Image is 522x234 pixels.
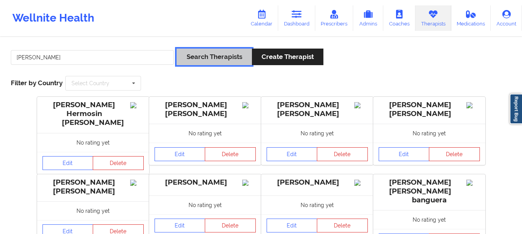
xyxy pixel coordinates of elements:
button: Delete [205,219,256,232]
img: Image%2Fplaceholer-image.png [466,180,480,186]
div: [PERSON_NAME] [PERSON_NAME] [43,178,144,196]
img: Image%2Fplaceholer-image.png [130,102,144,108]
a: Calendar [245,5,278,31]
div: [PERSON_NAME] [PERSON_NAME] banguera [379,178,480,205]
div: [PERSON_NAME] [267,178,368,187]
div: [PERSON_NAME] [PERSON_NAME] [267,101,368,118]
img: Image%2Fplaceholer-image.png [354,102,368,108]
a: Edit [155,147,206,161]
div: No rating yet [373,124,485,143]
div: No rating yet [37,133,149,152]
a: Edit [267,147,318,161]
button: Delete [93,156,144,170]
button: Create Therapist [252,49,323,65]
a: Account [491,5,522,31]
a: Therapists [415,5,451,31]
button: Delete [429,147,480,161]
img: Image%2Fplaceholer-image.png [354,180,368,186]
a: Dashboard [278,5,315,31]
img: Image%2Fplaceholer-image.png [242,180,256,186]
button: Delete [317,219,368,232]
div: No rating yet [149,195,261,214]
a: Medications [451,5,491,31]
button: Delete [205,147,256,161]
input: Search Keywords [11,50,174,65]
div: [PERSON_NAME] Hermosin [PERSON_NAME] [43,101,144,127]
div: No rating yet [149,124,261,143]
div: [PERSON_NAME] [PERSON_NAME] [155,101,256,118]
a: Admins [353,5,383,31]
a: Coaches [383,5,415,31]
button: Delete [317,147,368,161]
img: Image%2Fplaceholer-image.png [130,180,144,186]
div: No rating yet [373,210,485,229]
img: Image%2Fplaceholer-image.png [466,102,480,108]
a: Edit [43,156,94,170]
img: Image%2Fplaceholer-image.png [242,102,256,108]
div: [PERSON_NAME] [155,178,256,187]
a: Edit [155,219,206,232]
a: Edit [267,219,318,232]
button: Search Therapists [177,49,252,65]
a: Edit [379,147,430,161]
a: Prescribers [315,5,354,31]
div: No rating yet [261,124,373,143]
span: Filter by Country [11,79,63,87]
div: No rating yet [37,201,149,220]
div: No rating yet [261,195,373,214]
a: Report Bug [510,94,522,124]
div: Select Country [71,81,109,86]
div: [PERSON_NAME] [PERSON_NAME] [379,101,480,118]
